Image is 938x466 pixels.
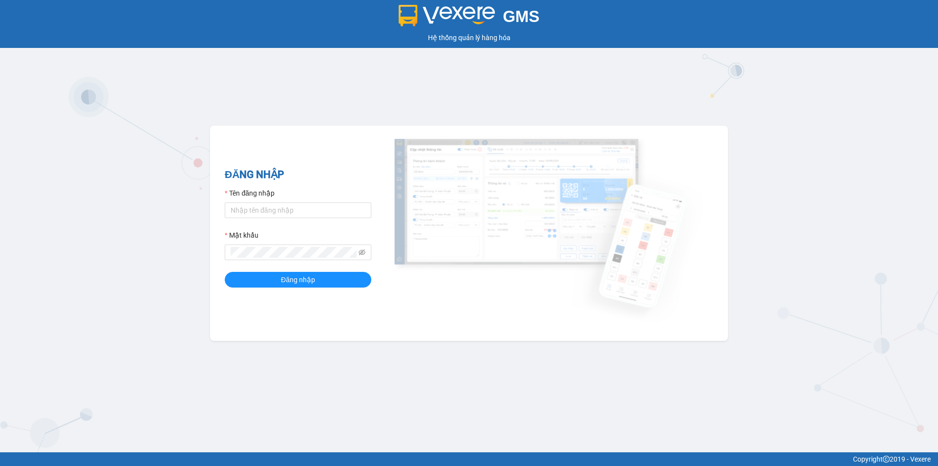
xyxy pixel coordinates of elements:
span: eye-invisible [359,249,365,256]
span: Đăng nhập [281,274,315,285]
input: Mật khẩu [231,247,357,258]
input: Tên đăng nhập [225,202,371,218]
span: copyright [883,456,890,463]
div: Hệ thống quản lý hàng hóa [2,32,936,43]
h2: ĐĂNG NHẬP [225,167,371,183]
a: GMS [399,15,540,22]
img: logo 2 [399,5,495,26]
label: Tên đăng nhập [225,188,275,199]
span: GMS [503,7,539,25]
button: Đăng nhập [225,272,371,288]
label: Mật khẩu [225,230,258,241]
div: Copyright 2019 - Vexere [7,454,931,465]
